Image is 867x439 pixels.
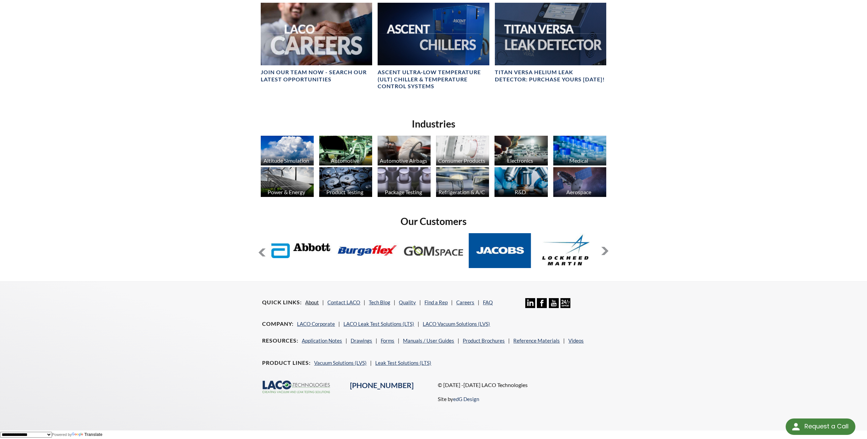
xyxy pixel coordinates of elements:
[483,299,493,305] a: FAQ
[495,136,547,167] a: Electronics
[262,299,302,306] h4: Quick Links
[495,3,606,83] a: TITAN VERSA bannerTITAN VERSA Helium Leak Detector: Purchase Yours [DATE]!
[318,157,371,164] div: Automotive
[495,167,547,199] a: R&D
[319,167,372,197] img: industry_ProductTesting_670x376.jpg
[560,303,570,309] a: 24/7 Support
[378,167,431,199] a: Package Testing
[453,396,479,402] a: edG Design
[381,337,394,344] a: Forms
[377,189,430,195] div: Package Testing
[423,321,490,327] a: LACO Vacuum Solutions (LVS)
[378,167,431,197] img: industry_Package_670x376.jpg
[314,360,367,366] a: Vacuum Solutions (LVS)
[261,69,372,83] h4: Join our team now - SEARCH OUR LATEST OPPORTUNITIES
[424,299,448,305] a: Find a Rep
[403,337,454,344] a: Manuals / User Guides
[438,395,479,403] p: Site by
[495,167,547,197] img: industry_R_D_670x376.jpg
[552,189,606,195] div: Aerospace
[378,136,431,167] a: Automotive Airbags
[336,233,398,268] img: Burgaflex.jpg
[553,167,606,199] a: Aerospace
[568,337,584,344] a: Videos
[262,359,311,367] h4: Product Lines
[790,421,801,432] img: round button
[469,233,531,268] img: Jacobs.jpg
[436,136,489,165] img: industry_Consumer_670x376.jpg
[378,3,489,90] a: Ascent Chiller ImageAscent Ultra-Low Temperature (ULT) Chiller & Temperature Control Systems
[343,321,414,327] a: LACO Leak Test Solutions (LTS)
[375,360,431,366] a: Leak Test Solutions (LTS)
[351,337,372,344] a: Drawings
[261,167,314,197] img: industry_Power-2_670x376.jpg
[318,189,371,195] div: Product Testing
[258,118,609,130] h2: Industries
[260,189,313,195] div: Power & Energy
[369,299,390,305] a: Tech Blog
[262,320,294,328] h4: Company
[436,136,489,167] a: Consumer Products
[436,167,489,199] a: Refrigeration & A/C
[786,418,855,435] div: Request a Call
[456,299,474,305] a: Careers
[72,432,103,437] a: Translate
[463,337,505,344] a: Product Brochures
[261,3,372,83] a: Join our team now - SEARCH OUR LATEST OPPORTUNITIES
[72,433,84,437] img: Google Translate
[261,136,314,165] img: industry_AltitudeSim_670x376.jpg
[378,136,431,165] img: industry_Auto-Airbag_670x376.jpg
[438,381,605,389] p: © [DATE] -[DATE] LACO Technologies
[804,418,849,434] div: Request a Call
[435,189,488,195] div: Refrigeration & A/C
[260,157,313,164] div: Altitude Simulation
[327,299,360,305] a: Contact LACO
[302,337,342,344] a: Application Notes
[305,299,319,305] a: About
[493,189,547,195] div: R&D
[297,321,335,327] a: LACO Corporate
[495,136,547,165] img: industry_Electronics_670x376.jpg
[261,167,314,199] a: Power & Energy
[319,136,372,167] a: Automotive
[319,167,372,199] a: Product Testing
[553,167,606,197] img: Artboard_1.jpg
[436,167,489,197] img: industry_HVAC_670x376.jpg
[270,233,332,268] img: Abbott-Labs.jpg
[553,136,606,165] img: industry_Medical_670x376.jpg
[493,157,547,164] div: Electronics
[258,215,609,228] h2: Our Customers
[535,233,597,268] img: Lockheed-Martin.jpg
[403,233,465,268] img: GOM-Space.jpg
[435,157,488,164] div: Consumer Products
[377,157,430,164] div: Automotive Airbags
[495,69,606,83] h4: TITAN VERSA Helium Leak Detector: Purchase Yours [DATE]!
[350,381,414,390] a: [PHONE_NUMBER]
[552,157,606,164] div: Medical
[553,136,606,167] a: Medical
[262,337,298,344] h4: Resources
[513,337,560,344] a: Reference Materials
[560,298,570,308] img: 24/7 Support Icon
[399,299,416,305] a: Quality
[378,69,489,90] h4: Ascent Ultra-Low Temperature (ULT) Chiller & Temperature Control Systems
[319,136,372,165] img: industry_Automotive_670x376.jpg
[261,136,314,167] a: Altitude Simulation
